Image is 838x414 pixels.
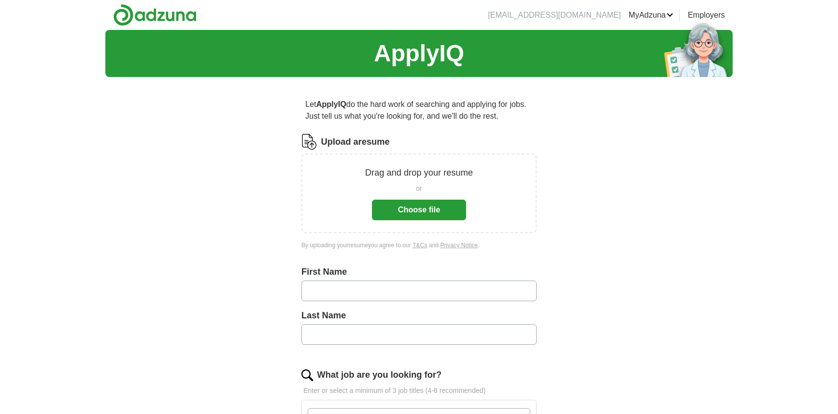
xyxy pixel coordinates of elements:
[301,386,537,396] p: Enter or select a minimum of 3 job titles (4-8 recommended)
[374,36,464,71] h1: ApplyIQ
[629,9,674,21] a: MyAdzuna
[440,242,478,249] a: Privacy Notice
[316,100,346,108] strong: ApplyIQ
[301,309,537,322] label: Last Name
[365,166,473,180] p: Drag and drop your resume
[301,241,537,250] div: By uploading your resume you agree to our and .
[372,200,466,220] button: Choose file
[301,369,313,381] img: search.png
[321,135,390,149] label: Upload a resume
[301,95,537,126] p: Let do the hard work of searching and applying for jobs. Just tell us what you're looking for, an...
[301,265,537,279] label: First Name
[113,4,197,26] img: Adzuna logo
[301,134,317,150] img: CV Icon
[688,9,725,21] a: Employers
[413,242,427,249] a: T&Cs
[416,183,422,194] span: or
[488,9,621,21] li: [EMAIL_ADDRESS][DOMAIN_NAME]
[317,368,442,382] label: What job are you looking for?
